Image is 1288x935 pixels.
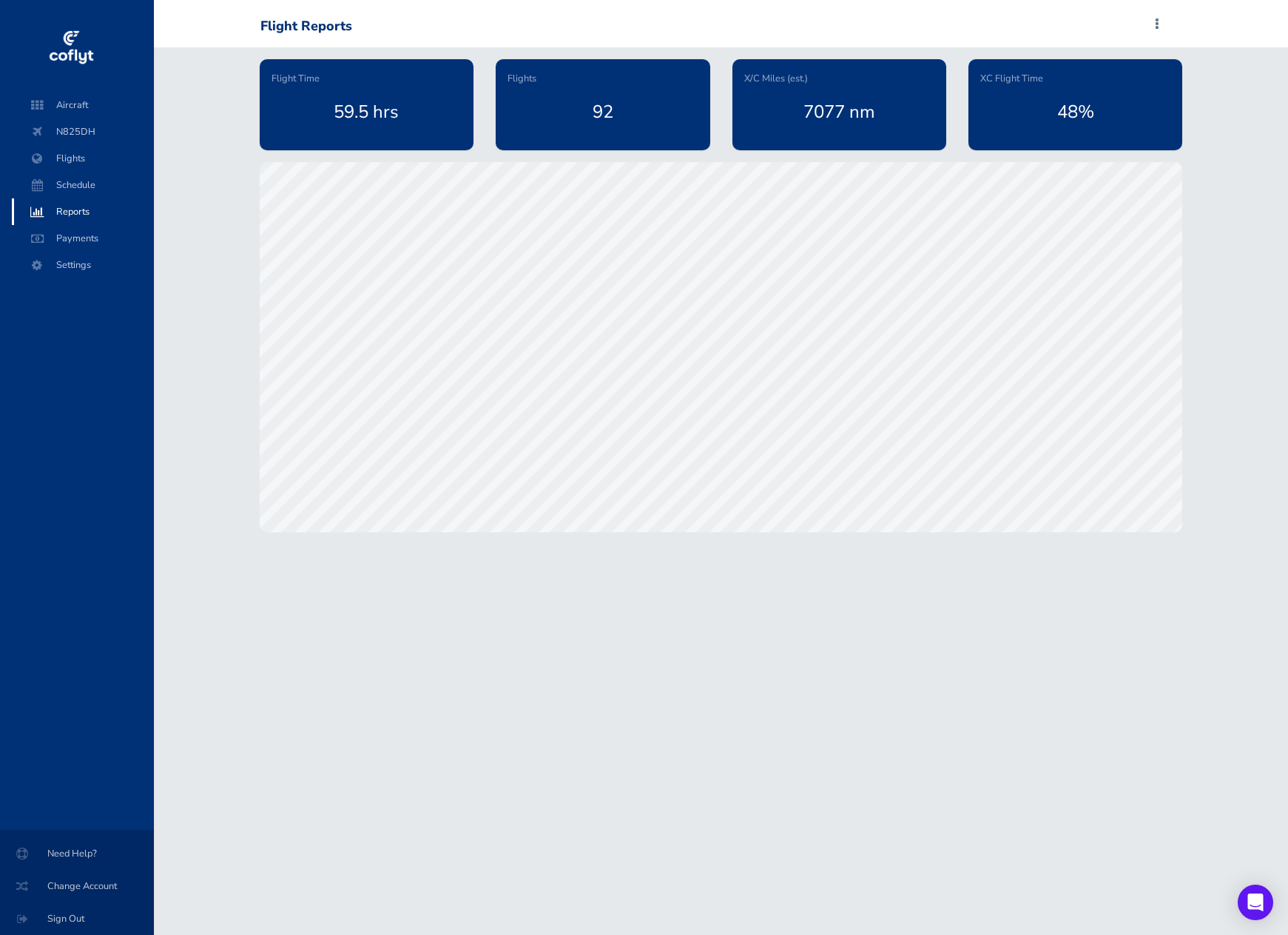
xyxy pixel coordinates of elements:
[47,26,95,70] img: coflyt logo
[260,162,1183,532] canvas: Map
[18,873,136,899] span: Change Account
[1238,885,1273,920] div: Open Intercom Messenger
[27,172,139,198] span: Schedule
[18,840,136,867] span: Need Help?
[272,86,462,138] div: 59.5 hrs
[27,118,139,145] span: N825DH
[744,71,808,86] span: X/C Miles (est.)
[27,198,139,225] span: Reports
[980,86,1170,138] div: 48%
[18,905,136,932] span: Sign Out
[27,92,139,118] span: Aircraft
[27,252,139,278] span: Settings
[508,86,698,138] div: 92
[27,225,139,252] span: Payments
[744,86,934,138] div: 7077 nm
[508,71,536,86] span: Flights
[260,19,352,35] div: Flight Reports
[980,71,1043,86] span: XC Flight Time
[272,71,320,86] span: Flight Time
[27,145,139,172] span: Flights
